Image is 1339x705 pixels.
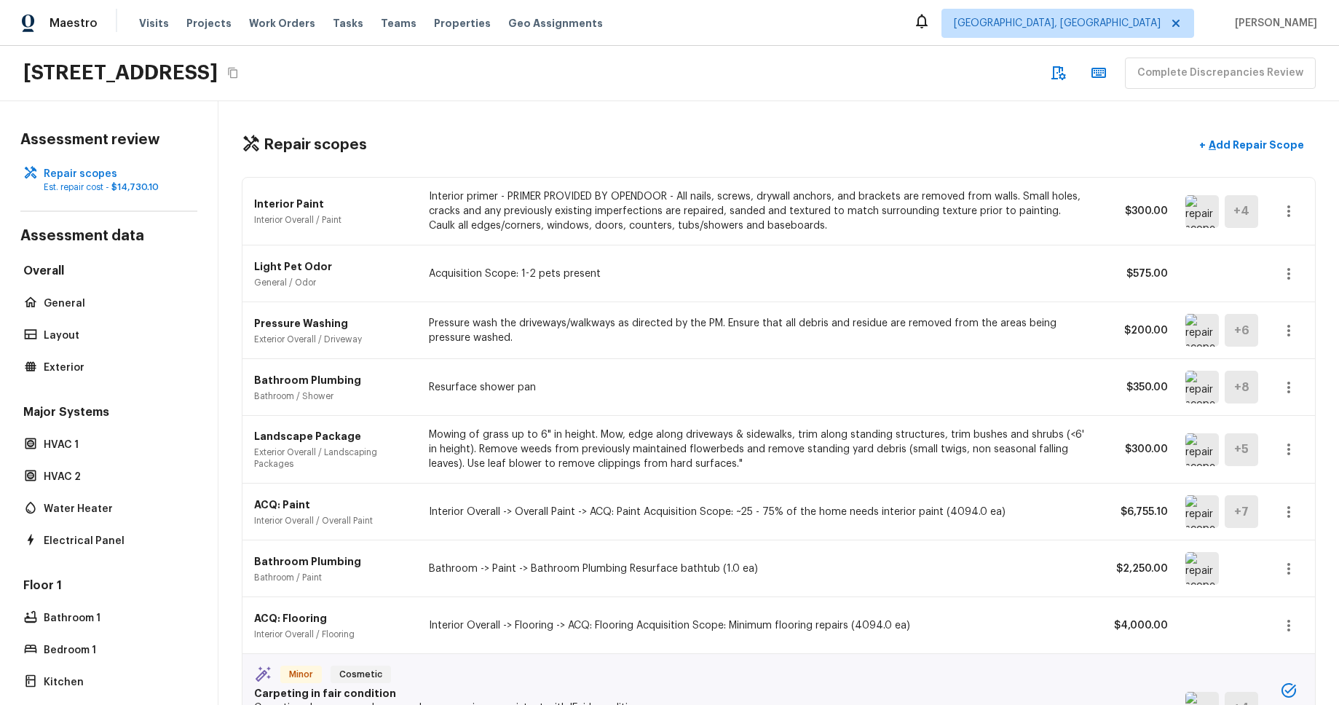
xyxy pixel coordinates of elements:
[224,63,242,82] button: Copy Address
[1185,433,1219,466] img: repair scope asset
[429,189,1085,233] p: Interior primer - PRIMER PROVIDED BY OPENDOOR - All nails, screws, drywall anchors, and brackets ...
[44,643,189,658] p: Bedroom 1
[1102,442,1168,457] p: $300.00
[1206,138,1304,152] p: Add Repair Scope
[44,502,189,516] p: Water Heater
[1102,618,1168,633] p: $4,000.00
[429,380,1085,395] p: Resurface shower pan
[1185,314,1219,347] img: repair scope asset
[254,197,411,211] p: Interior Paint
[254,572,411,583] p: Bathroom / Paint
[264,135,367,154] h4: Repair scopes
[44,470,189,484] p: HVAC 2
[44,438,189,452] p: HVAC 1
[44,611,189,626] p: Bathroom 1
[254,554,411,569] p: Bathroom Plumbing
[254,686,1104,701] p: Carpeting in fair condition
[44,181,189,193] p: Est. repair cost -
[381,16,416,31] span: Teams
[20,263,197,282] h5: Overall
[429,618,1085,633] p: Interior Overall -> Flooring -> ACQ: Flooring Acquisition Scope: Minimum flooring repairs (4094.0...
[429,562,1085,576] p: Bathroom -> Paint -> Bathroom Plumbing Resurface bathtub (1.0 ea)
[1229,16,1317,31] span: [PERSON_NAME]
[44,167,189,181] p: Repair scopes
[254,429,411,444] p: Landscape Package
[333,667,388,682] span: Cosmetic
[508,16,603,31] span: Geo Assignments
[254,629,411,640] p: Interior Overall / Flooring
[1102,505,1168,519] p: $6,755.10
[50,16,98,31] span: Maestro
[1234,379,1249,395] h5: + 8
[1234,504,1249,520] h5: + 7
[333,18,363,28] span: Tasks
[1185,495,1219,528] img: repair scope asset
[1234,323,1249,339] h5: + 6
[44,328,189,343] p: Layout
[186,16,232,31] span: Projects
[20,578,197,596] h5: Floor 1
[1185,195,1219,228] img: repair scope asset
[254,334,411,345] p: Exterior Overall / Driveway
[954,16,1161,31] span: [GEOGRAPHIC_DATA], [GEOGRAPHIC_DATA]
[139,16,169,31] span: Visits
[1188,130,1316,160] button: +Add Repair Scope
[23,60,218,86] h2: [STREET_ADDRESS]
[254,214,411,226] p: Interior Overall / Paint
[1185,371,1219,403] img: repair scope asset
[429,316,1085,345] p: Pressure wash the driveways/walkways as directed by the PM. Ensure that all debris and residue ar...
[429,428,1085,471] p: Mowing of grass up to 6" in height. Mow, edge along driveways & sidewalks, trim along standing st...
[434,16,491,31] span: Properties
[429,267,1085,281] p: Acquisition Scope: 1-2 pets present
[254,390,411,402] p: Bathroom / Shower
[1185,552,1219,585] img: repair scope asset
[20,404,197,423] h5: Major Systems
[44,534,189,548] p: Electrical Panel
[20,227,197,248] h4: Assessment data
[1102,562,1168,576] p: $2,250.00
[254,497,411,512] p: ACQ: Paint
[1102,204,1168,218] p: $300.00
[111,183,159,192] span: $14,730.10
[44,296,189,311] p: General
[254,515,411,527] p: Interior Overall / Overall Paint
[254,611,411,626] p: ACQ: Flooring
[254,316,411,331] p: Pressure Washing
[1102,267,1168,281] p: $575.00
[249,16,315,31] span: Work Orders
[254,373,411,387] p: Bathroom Plumbing
[254,277,411,288] p: General / Odor
[44,361,189,375] p: Exterior
[1102,323,1168,338] p: $200.00
[44,675,189,690] p: Kitchen
[429,505,1085,519] p: Interior Overall -> Overall Paint -> ACQ: Paint Acquisition Scope: ~25 - 75% of the home needs in...
[254,259,411,274] p: Light Pet Odor
[1234,441,1249,457] h5: + 5
[1102,380,1168,395] p: $350.00
[20,130,197,149] h4: Assessment review
[283,667,319,682] span: Minor
[1233,203,1249,219] h5: + 4
[254,446,411,470] p: Exterior Overall / Landscaping Packages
